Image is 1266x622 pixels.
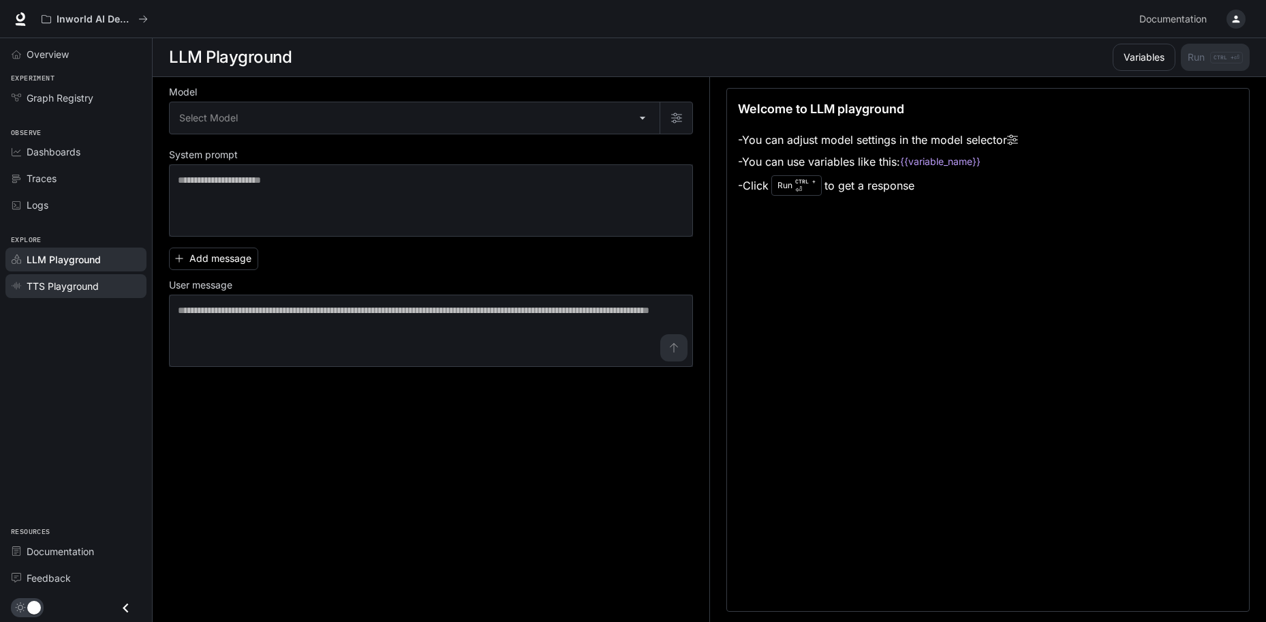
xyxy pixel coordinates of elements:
a: Overview [5,42,146,66]
a: Graph Registry [5,86,146,110]
h1: LLM Playground [169,44,292,71]
span: Feedback [27,571,71,585]
a: LLM Playground [5,248,146,271]
a: TTS Playground [5,274,146,298]
span: TTS Playground [27,279,99,293]
p: User message [169,280,232,290]
span: Documentation [1139,11,1207,28]
span: Traces [27,171,57,186]
button: Variables [1113,44,1175,71]
span: Select Model [179,111,238,125]
a: Documentation [1134,5,1217,33]
a: Traces [5,166,146,190]
div: Select Model [170,102,660,134]
p: ⏎ [795,177,816,194]
li: - You can adjust model settings in the model selector [738,129,1018,151]
p: System prompt [169,150,238,160]
p: Model [169,87,197,97]
p: Welcome to LLM playground [738,100,904,118]
code: {{variable_name}} [900,155,981,168]
span: Dashboards [27,145,80,159]
p: Inworld AI Demos [57,14,133,25]
p: CTRL + [795,177,816,186]
a: Documentation [5,539,146,563]
span: LLM Playground [27,252,101,267]
li: - Click to get a response [738,173,1018,198]
button: Add message [169,248,258,270]
span: Dark mode toggle [27,599,41,614]
button: Close drawer [110,594,141,622]
span: Logs [27,198,48,212]
span: Documentation [27,544,94,559]
span: Graph Registry [27,91,93,105]
span: Overview [27,47,69,61]
a: Logs [5,193,146,217]
button: All workspaces [35,5,154,33]
a: Dashboards [5,140,146,164]
div: Run [771,175,822,196]
a: Feedback [5,566,146,590]
li: - You can use variables like this: [738,151,1018,173]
